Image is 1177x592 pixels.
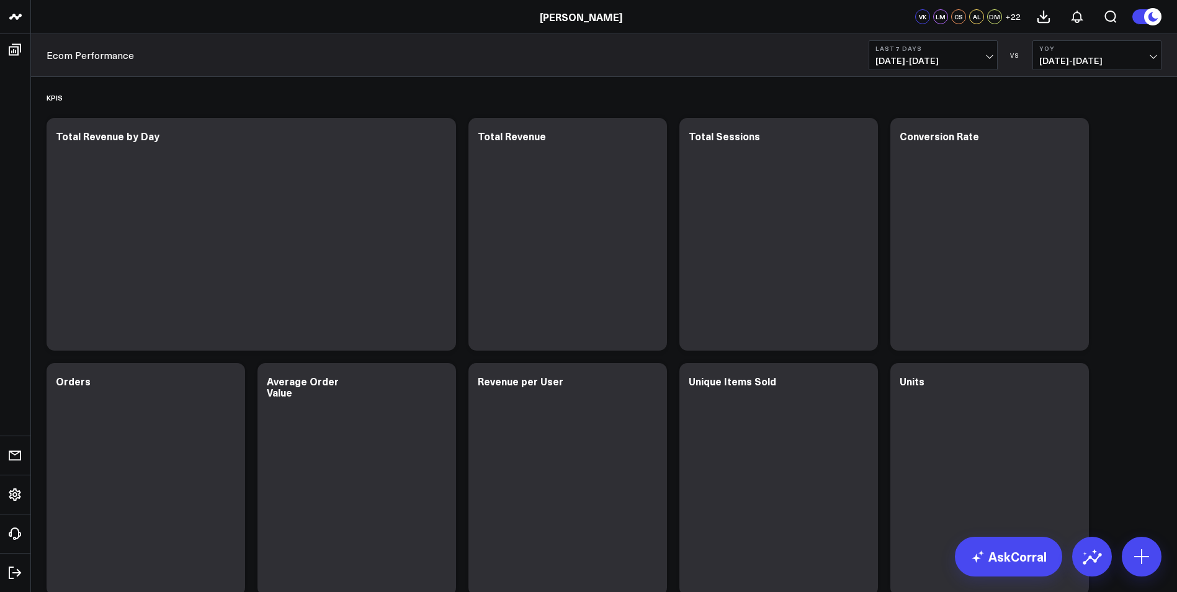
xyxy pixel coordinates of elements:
[900,129,979,143] div: Conversion Rate
[869,40,998,70] button: Last 7 Days[DATE]-[DATE]
[969,9,984,24] div: AL
[47,48,134,62] a: Ecom Performance
[915,9,930,24] div: VK
[56,129,159,143] div: Total Revenue by Day
[933,9,948,24] div: LM
[1039,45,1155,52] b: YoY
[478,374,563,388] div: Revenue per User
[875,45,991,52] b: Last 7 Days
[267,374,339,399] div: Average Order Value
[478,129,546,143] div: Total Revenue
[875,56,991,66] span: [DATE] - [DATE]
[1004,52,1026,59] div: VS
[955,537,1062,576] a: AskCorral
[689,129,760,143] div: Total Sessions
[951,9,966,24] div: CS
[900,374,924,388] div: Units
[987,9,1002,24] div: DM
[1005,12,1021,21] span: + 22
[1005,9,1021,24] button: +22
[1039,56,1155,66] span: [DATE] - [DATE]
[47,83,63,112] div: KPIS
[1032,40,1161,70] button: YoY[DATE]-[DATE]
[689,374,776,388] div: Unique Items Sold
[540,10,622,24] a: [PERSON_NAME]
[56,374,91,388] div: Orders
